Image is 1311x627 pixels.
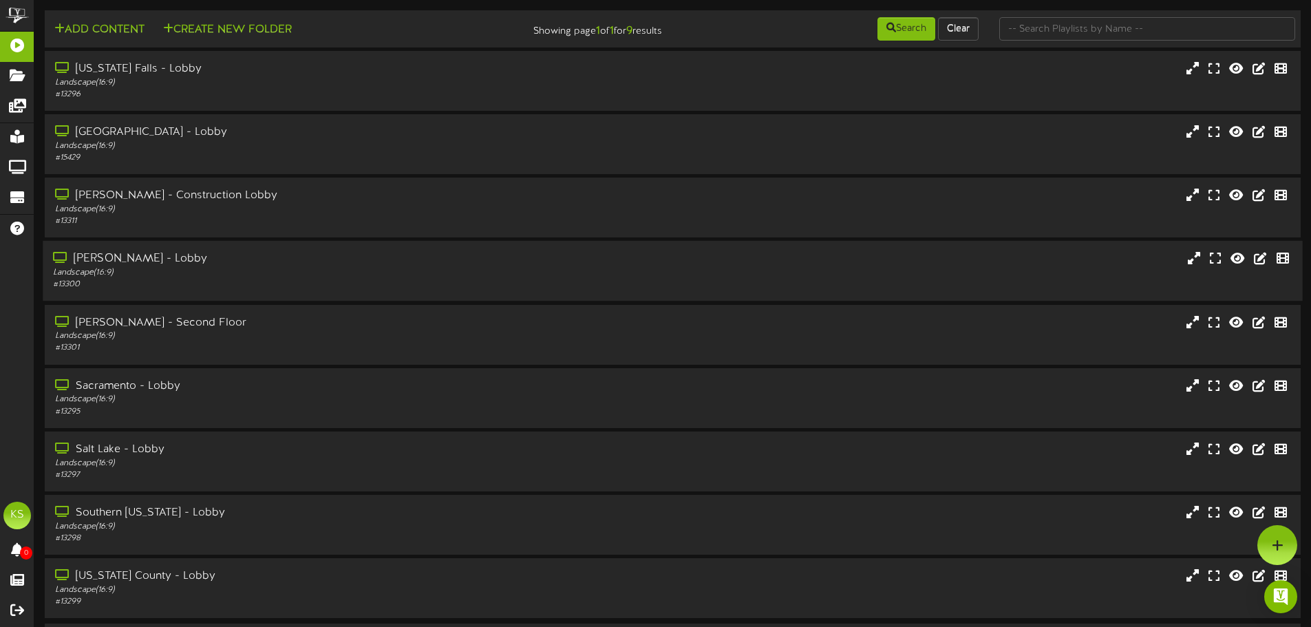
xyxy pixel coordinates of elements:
div: Landscape ( 16:9 ) [55,584,557,596]
div: # 13296 [55,89,557,100]
input: -- Search Playlists by Name -- [999,17,1295,41]
div: # 13297 [55,469,557,481]
button: Create New Folder [159,21,296,39]
div: Southern [US_STATE] - Lobby [55,505,557,521]
div: Sacramento - Lobby [55,379,557,394]
div: Landscape ( 16:9 ) [55,521,557,533]
strong: 1 [610,25,614,37]
div: [GEOGRAPHIC_DATA] - Lobby [55,125,557,140]
div: Landscape ( 16:9 ) [53,267,557,279]
div: # 13301 [55,342,557,354]
button: Add Content [50,21,149,39]
div: # 13295 [55,406,557,418]
div: [PERSON_NAME] - Lobby [53,251,557,267]
div: Landscape ( 16:9 ) [55,458,557,469]
div: # 13311 [55,215,557,227]
div: Landscape ( 16:9 ) [55,204,557,215]
span: 0 [20,546,32,560]
div: Salt Lake - Lobby [55,442,557,458]
div: [PERSON_NAME] - Construction Lobby [55,188,557,204]
div: [US_STATE] Falls - Lobby [55,61,557,77]
div: # 13298 [55,533,557,544]
div: # 13299 [55,596,557,608]
div: [PERSON_NAME] - Second Floor [55,315,557,331]
div: # 15429 [55,152,557,164]
div: KS [3,502,31,529]
div: Landscape ( 16:9 ) [55,77,557,89]
div: # 13300 [53,279,557,290]
button: Clear [938,17,979,41]
div: Landscape ( 16:9 ) [55,140,557,152]
div: Landscape ( 16:9 ) [55,330,557,342]
strong: 1 [596,25,600,37]
div: Open Intercom Messenger [1264,580,1297,613]
strong: 9 [626,25,632,37]
div: Showing page of for results [462,16,672,39]
div: Landscape ( 16:9 ) [55,394,557,405]
button: Search [877,17,935,41]
div: [US_STATE] County - Lobby [55,568,557,584]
